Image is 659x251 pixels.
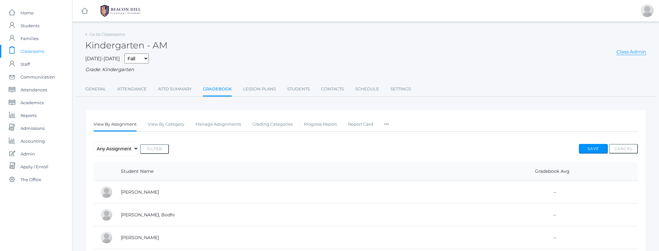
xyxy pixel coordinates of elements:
[121,235,159,240] a: [PERSON_NAME]
[148,118,184,131] a: View By Category
[121,189,159,195] a: [PERSON_NAME]
[21,109,37,122] span: Reports
[89,32,125,37] a: Go to Classrooms
[21,135,45,147] span: Accounting
[117,83,147,96] a: Attendance
[21,122,45,135] span: Admissions
[466,204,638,226] td: --
[121,212,175,218] a: [PERSON_NAME], Bodhi
[21,58,30,71] span: Staff
[21,6,34,19] span: Home
[609,144,638,154] button: Cancel
[252,118,293,131] a: Grading Categories
[390,83,411,96] a: Settings
[96,3,145,19] img: BHCALogos-05-308ed15e86a5a0abce9b8dd61676a3503ac9727e845dece92d48e8588c001991.png
[85,66,646,73] div: Grade: Kindergarten
[114,162,466,181] th: Student Name
[21,147,35,160] span: Admin
[94,118,137,132] a: View By Assignment
[616,49,646,55] a: Class Admin
[304,118,337,131] a: Progress Report
[100,231,113,244] div: Charles Fox
[21,173,41,186] span: The Office
[100,208,113,221] div: Bodhi Dreher
[21,71,55,83] span: Communication
[100,186,113,198] div: Maia Canan
[196,118,241,131] a: Manage Assignments
[85,40,168,50] h2: Kindergarten - AM
[158,83,192,96] a: Attd Summary
[85,55,120,62] span: [DATE]-[DATE]
[321,83,344,96] a: Contacts
[466,162,638,181] th: Gradebook Avg
[287,83,310,96] a: Students
[243,83,276,96] a: Lesson Plans
[21,32,38,45] span: Families
[203,83,232,96] a: Gradebook
[21,45,44,58] span: Classrooms
[466,181,638,204] td: --
[21,19,39,32] span: Students
[466,226,638,249] td: --
[140,144,169,154] button: Filter
[641,4,654,17] div: Jason Roberts
[579,144,608,154] button: Save
[85,83,106,96] a: General
[348,118,373,131] a: Report Card
[21,96,44,109] span: Academics
[355,83,379,96] a: Schedule
[21,160,48,173] span: Apply / Enroll
[21,83,47,96] span: Attendances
